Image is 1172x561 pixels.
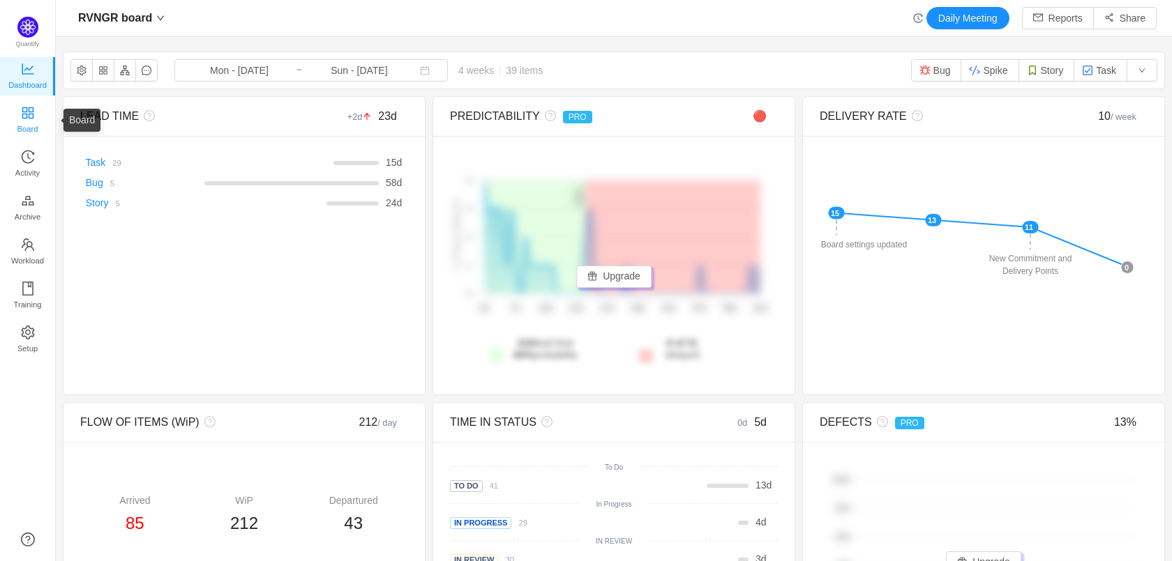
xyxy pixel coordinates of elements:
span: 15 [386,157,397,168]
span: lead time [513,337,578,360]
tspan: 100% [832,475,851,484]
i: icon: question-circle [907,110,923,121]
a: Bug [86,177,103,188]
span: 58 [386,177,397,188]
button: Story [1019,59,1075,82]
span: Board [17,115,38,143]
span: 24 [386,197,397,208]
div: Board settings updated [818,236,910,254]
strong: 8 of 31 [667,337,698,348]
tspan: 1 [467,261,472,270]
a: Board [21,107,35,135]
div: DEFECTS [820,414,1066,431]
a: Archive [21,194,35,222]
span: d [756,516,767,528]
span: In Progress [450,517,511,529]
tspan: 61d [753,303,767,313]
span: 5d [754,416,767,428]
tspan: 47d [692,303,706,313]
span: PRO [895,417,924,429]
a: Setup [21,326,35,354]
span: Setup [17,335,38,362]
i: icon: history [913,13,923,23]
a: Story [86,197,109,208]
span: LEAD TIME [80,110,139,122]
small: 5 [115,199,119,208]
div: 212 [326,414,409,431]
button: icon: mailReports [1022,7,1094,29]
tspan: 14d [539,303,553,313]
span: Training [13,291,41,318]
span: d [756,479,772,491]
a: 29 [105,157,121,168]
span: 23d [378,110,397,122]
small: In Progress [596,500,631,508]
i: icon: appstore [21,106,35,120]
span: Dashboard [8,71,47,99]
strong: 22d [518,337,534,348]
button: icon: down [1127,59,1157,82]
span: d [386,197,402,208]
div: New Commitment and Delivery Points [974,249,1088,280]
a: Activity [21,151,35,178]
i: icon: line-chart [21,62,35,76]
input: End date [303,63,416,78]
button: icon: setting [70,59,93,82]
tspan: 27d [600,303,614,313]
span: 39 items [506,65,543,76]
span: 43 [344,514,363,532]
tspan: 3 [467,205,472,213]
span: d [386,157,402,168]
tspan: 4 [467,176,472,185]
small: / week [1111,112,1136,122]
span: 10 [1098,110,1136,122]
div: WiP [190,493,299,508]
span: Activity [15,159,40,187]
a: 5 [108,197,119,208]
i: icon: question-circle [540,110,556,121]
button: icon: appstore [92,59,114,82]
span: 4 weeks [448,65,553,76]
a: 5 [103,177,114,188]
img: 10318 [1082,65,1093,76]
tspan: 54d [723,303,737,313]
small: IN REVIEW [596,537,632,545]
a: icon: question-circle [21,532,35,546]
small: / day [377,417,397,428]
strong: 80% [513,349,533,360]
span: To Do [450,480,483,492]
input: Start date [183,63,296,78]
div: TIME IN STATUS [450,414,696,431]
tspan: 60% [836,532,851,541]
img: 10303 [919,65,931,76]
tspan: 7d [510,303,519,313]
span: 85 [126,514,144,532]
i: icon: question-circle [872,416,888,427]
div: FLOW OF ITEMS (WiP) [80,414,326,431]
button: icon: giftUpgrade [576,266,652,288]
span: probability [513,349,578,360]
a: Training [21,282,35,310]
i: icon: question-circle [200,416,216,427]
button: icon: message [135,59,158,82]
tspan: 0 [467,290,472,298]
small: To Do [605,463,623,471]
i: icon: question-circle [139,110,155,121]
div: Arrived [80,493,190,508]
span: 13% [1114,416,1136,428]
tspan: 2 [467,233,472,241]
span: Quantify [16,40,40,47]
tspan: 41d [661,303,675,313]
tspan: 80% [836,504,851,512]
small: 0d [737,417,754,428]
span: delayed [665,337,699,360]
i: icon: question-circle [536,416,553,427]
div: Departured [299,493,408,508]
button: Bug [911,59,962,82]
span: d [386,177,402,188]
i: icon: calendar [420,66,430,75]
img: Quantify [17,17,38,38]
small: 29 [112,159,121,167]
span: Workload [11,247,44,275]
div: PREDICTABILITY [450,108,696,125]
